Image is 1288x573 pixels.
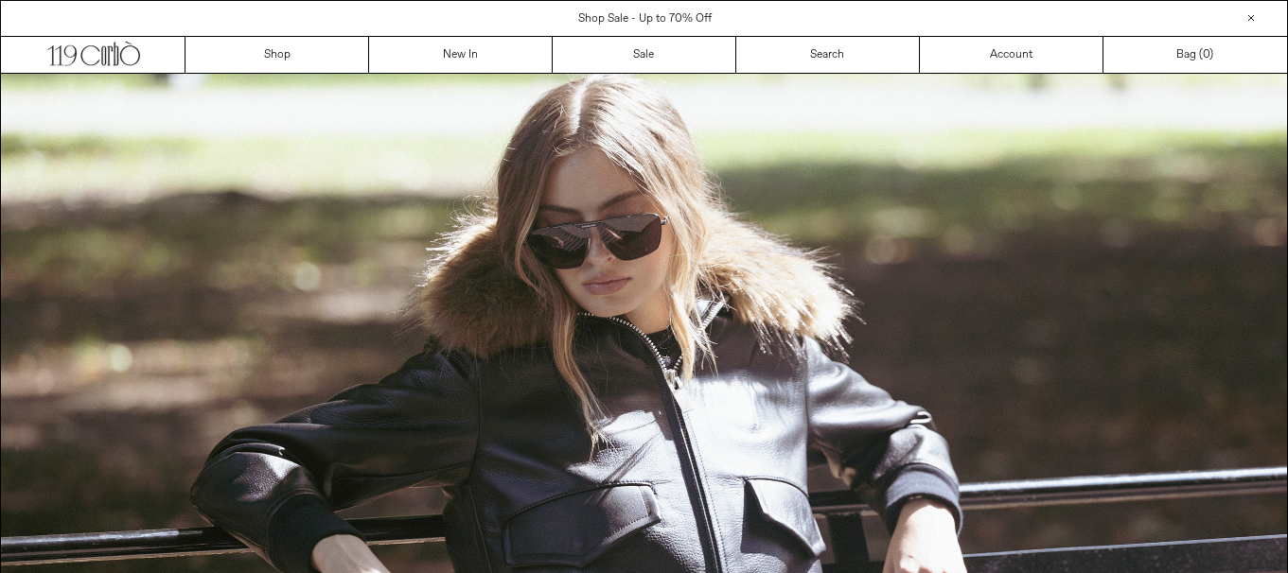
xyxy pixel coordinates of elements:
[578,11,712,26] a: Shop Sale - Up to 70% Off
[920,37,1103,73] a: Account
[369,37,553,73] a: New In
[1203,46,1213,63] span: )
[553,37,736,73] a: Sale
[185,37,369,73] a: Shop
[1103,37,1287,73] a: Bag ()
[1203,47,1209,62] span: 0
[736,37,920,73] a: Search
